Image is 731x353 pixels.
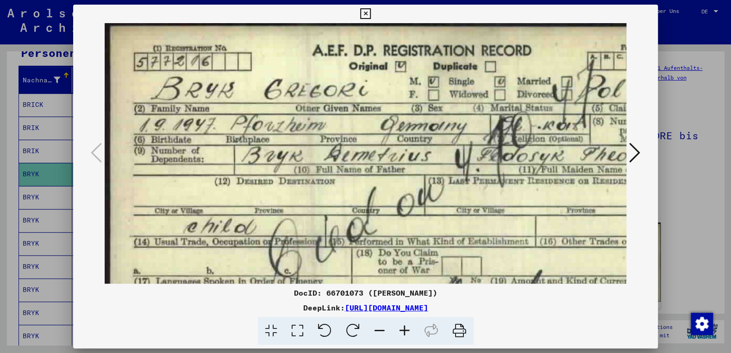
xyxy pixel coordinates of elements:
[691,313,713,335] img: Zustimmung ändern
[345,303,428,312] a: [URL][DOMAIN_NAME]
[73,287,658,298] div: DocID: 66701073 ([PERSON_NAME])
[690,312,712,334] div: Zustimmung ändern
[73,302,658,313] div: DeepLink:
